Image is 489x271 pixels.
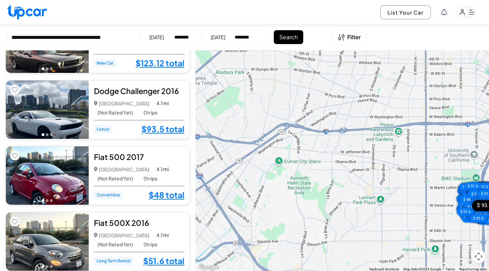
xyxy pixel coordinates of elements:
[94,218,185,228] div: Fiat 500X 2016
[459,183,473,191] div: $ 42
[472,249,486,263] button: Map camera controls
[94,59,116,67] span: New Car
[460,196,474,204] div: $ 48
[143,242,157,247] span: 0 trips
[468,181,487,189] div: $ 145.8
[143,256,184,265] a: $51.6 total
[460,187,474,195] div: $ 42
[42,67,44,70] button: Go to photo 1
[458,198,475,206] div: $ 51.6
[464,203,481,211] div: $ 51.6
[445,267,455,271] a: Terms (opens in new tab)
[97,242,133,247] span: (Not Rated Yet)
[143,176,157,181] span: 0 trips
[97,110,133,116] span: (Not Rated Yet)
[50,265,53,268] button: Go to photo 3
[94,191,123,199] span: Convertible
[94,86,185,96] div: Dodge Challenger 2016
[94,99,150,108] p: [GEOGRAPHIC_DATA]
[464,182,481,190] div: $ 51.6
[149,34,164,41] div: [DATE]
[46,199,49,202] button: Go to photo 2
[10,217,20,226] button: Add to favorites
[42,265,44,268] button: Go to photo 1
[97,176,133,181] span: (Not Rated Yet)
[457,208,474,216] div: $ 51.6
[50,67,53,70] button: Go to photo 3
[50,133,53,136] button: Go to photo 3
[211,34,225,41] div: [DATE]
[6,212,89,271] img: Car Image
[10,151,20,160] button: Add to favorites
[94,125,112,133] span: Luxury
[460,211,477,219] div: $ 50.4
[136,59,184,68] a: $123.12 total
[456,195,471,203] div: $ 60
[46,67,49,70] button: Go to photo 2
[46,265,49,268] button: Go to photo 2
[46,133,49,136] button: Go to photo 2
[7,5,47,19] img: Upcar Logo
[143,110,157,116] span: 0 trips
[10,85,20,94] button: Add to favorites
[6,81,89,139] img: Car Image
[456,205,471,213] div: $ 60
[274,30,303,44] button: Search
[459,267,487,271] a: Report a map error
[403,267,441,271] span: Map data ©2025 Google
[94,230,150,240] p: [GEOGRAPHIC_DATA]
[156,231,169,239] span: 4.1 mi
[460,184,474,192] div: $ 42
[462,214,476,222] div: $ 42
[6,146,89,205] img: Car Image
[156,100,169,107] span: 4.1 mi
[156,166,169,173] span: 4.1 mi
[332,30,367,44] button: Open filters
[468,190,485,198] div: $ 51.6
[471,197,489,205] div: $ 51.6
[457,185,472,193] div: $ 42
[94,257,133,265] span: Long Term Rental
[141,125,184,134] a: $93.5 total
[470,214,487,222] div: $ 93.5
[42,133,44,136] button: Go to photo 1
[50,199,53,202] button: Go to photo 3
[460,193,474,201] div: $ 48
[94,164,150,174] p: [GEOGRAPHIC_DATA]
[457,187,471,195] div: $ 60
[380,5,431,19] button: List Your Car
[149,190,184,200] a: $48 total
[42,199,44,202] button: Go to photo 1
[347,33,361,41] span: Filter
[94,152,185,162] div: Fiat 500 2017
